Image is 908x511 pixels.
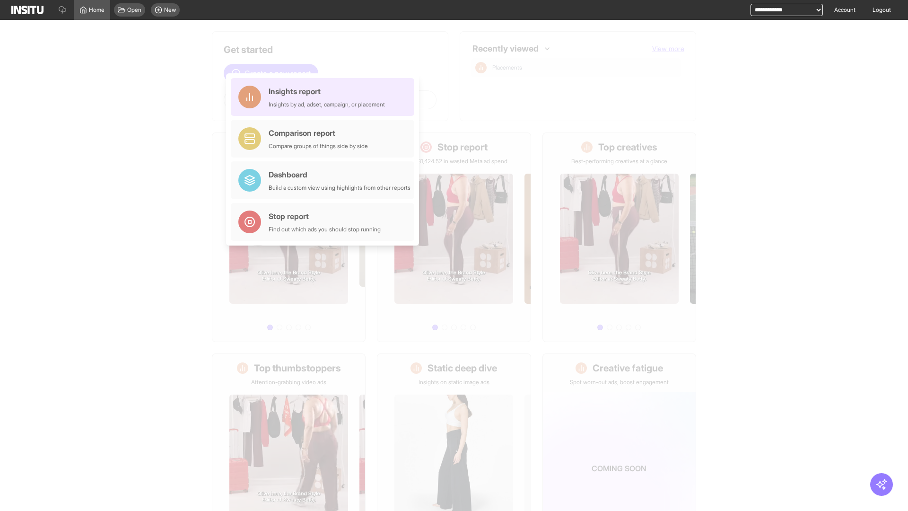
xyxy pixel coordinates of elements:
[269,127,368,139] div: Comparison report
[269,184,410,192] div: Build a custom view using highlights from other reports
[89,6,105,14] span: Home
[164,6,176,14] span: New
[11,6,44,14] img: Logo
[269,211,381,222] div: Stop report
[269,169,410,180] div: Dashboard
[269,142,368,150] div: Compare groups of things side by side
[269,101,385,108] div: Insights by ad, adset, campaign, or placement
[127,6,141,14] span: Open
[269,86,385,97] div: Insights report
[269,226,381,233] div: Find out which ads you should stop running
